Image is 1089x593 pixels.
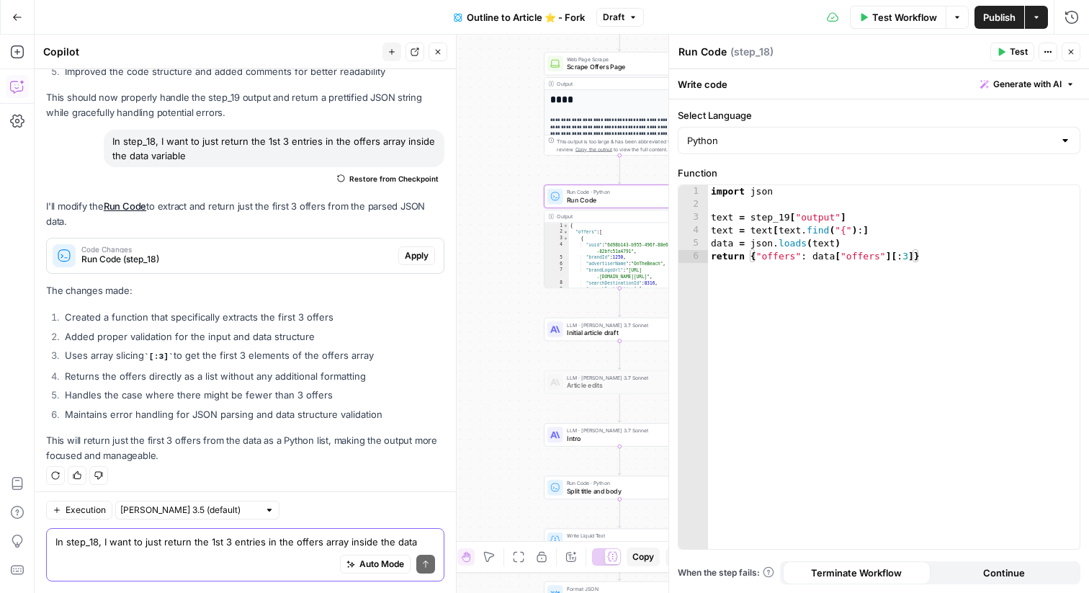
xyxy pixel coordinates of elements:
[563,286,568,293] span: Toggle code folding, rows 9 through 41
[603,11,624,24] span: Draft
[120,503,259,517] input: Claude Sonnet 3.5 (default)
[544,318,695,342] div: LLM · [PERSON_NAME] 3.7 SonnetInitial article draftStep 1
[567,380,668,391] span: Article edits
[544,476,695,499] div: Run Code · PythonSplit title and bodyStep 6
[104,130,444,167] div: In step_18, I want to just return the 1st 3 entries in the offers array inside the data variable
[678,185,708,198] div: 1
[43,45,378,59] div: Copilot
[567,539,668,549] span: Combine article
[81,246,393,253] span: Code Changes
[990,43,1034,61] button: Test
[567,532,668,540] span: Write Liquid Text
[730,45,774,59] span: ( step_18 )
[349,173,439,184] span: Restore from Checkpoint
[632,550,654,563] span: Copy
[596,8,644,27] button: Draft
[567,328,669,338] span: Initial article draft
[618,499,621,527] g: Edge from step_6 to step_7
[983,10,1016,24] span: Publish
[1010,45,1028,58] span: Test
[567,62,666,72] span: Scrape Offers Page
[144,352,174,361] code: [:3]
[669,69,1089,99] div: Write code
[678,166,1080,180] label: Function
[61,388,444,402] li: Handles the case where there might be fewer than 3 offers
[61,369,444,383] li: Returns the offers directly as a list without any additional formatting
[567,479,668,487] span: Run Code · Python
[544,184,695,288] div: Run Code · PythonRun CodeStep 18Output{ "offers":[ { "uuid":"6d98b143-b955-496f-88e6 -82bfc51a479...
[544,286,569,293] div: 9
[544,254,569,261] div: 5
[678,237,708,250] div: 5
[544,229,569,236] div: 2
[46,283,444,298] p: The changes made:
[61,329,444,344] li: Added proper validation for the input and data structure
[678,108,1080,122] label: Select Language
[66,504,106,517] span: Execution
[974,6,1024,29] button: Publish
[563,236,568,242] span: Toggle code folding, rows 3 through 232
[575,146,613,152] span: Copy the output
[567,486,668,496] span: Split title and body
[544,370,695,394] div: LLM · [PERSON_NAME] 3.7 SonnetArticle editsStep 4
[678,566,774,579] a: When the step fails:
[557,80,668,88] div: Output
[544,261,569,267] div: 6
[983,566,1025,580] span: Continue
[931,561,1078,584] button: Continue
[567,374,668,382] span: LLM · [PERSON_NAME] 3.7 Sonnet
[850,6,946,29] button: Test Workflow
[61,310,444,324] li: Created a function that specifically extracts the first 3 offers
[544,223,569,229] div: 1
[627,548,660,566] button: Copy
[544,236,569,242] div: 3
[46,90,444,120] p: This should now properly handle the step_19 output and return a prettified JSON string while grac...
[567,585,668,593] span: Format JSON
[567,427,668,434] span: LLM · [PERSON_NAME] 3.7 Sonnet
[46,199,444,229] p: I'll modify the to extract and return just the first 3 offers from the parsed JSON data.
[618,447,621,475] g: Edge from step_5 to step_6
[618,22,621,50] g: Edge from step_16 to step_19
[61,64,444,79] li: Improved the code structure and added comments for better readability
[678,250,708,263] div: 6
[557,213,668,220] div: Output
[811,566,902,580] span: Terminate Workflow
[544,280,569,287] div: 8
[467,10,585,24] span: Outline to Article ⭐️ - Fork
[618,552,621,580] g: Edge from step_7 to step_9
[567,188,666,196] span: Run Code · Python
[104,200,146,212] a: Run Code
[61,407,444,422] li: Maintains error handling for JSON parsing and data structure validation
[544,423,695,447] div: LLM · [PERSON_NAME] 3.7 SonnetIntroStep 5
[557,138,691,153] div: This output is too large & has been abbreviated for review. to view the full content.
[445,6,593,29] button: Outline to Article ⭐️ - Fork
[618,341,621,369] g: Edge from step_1 to step_4
[544,242,569,255] div: 4
[678,45,727,59] textarea: Run Code
[567,321,669,329] span: LLM · [PERSON_NAME] 3.7 Sonnet
[567,55,666,63] span: Web Page Scrape
[618,393,621,422] g: Edge from step_4 to step_5
[563,229,568,236] span: Toggle code folding, rows 2 through 692
[61,348,444,364] li: Uses array slicing to get the first 3 elements of the offers array
[567,195,666,205] span: Run Code
[678,224,708,237] div: 4
[678,211,708,224] div: 3
[46,433,444,463] p: This will return just the first 3 offers from the data as a Python list, making the output more f...
[81,253,393,266] span: Run Code (step_18)
[687,133,1054,148] input: Python
[993,78,1062,91] span: Generate with AI
[618,288,621,316] g: Edge from step_18 to step_1
[340,555,411,574] button: Auto Mode
[544,267,569,280] div: 7
[398,246,435,265] button: Apply
[331,170,444,187] button: Restore from Checkpoint
[567,433,668,443] span: Intro
[359,558,404,571] span: Auto Mode
[618,156,621,184] g: Edge from step_19 to step_18
[678,198,708,211] div: 2
[544,529,695,553] div: Write Liquid TextCombine articleStep 7
[46,501,112,520] button: Execution
[974,75,1080,94] button: Generate with AI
